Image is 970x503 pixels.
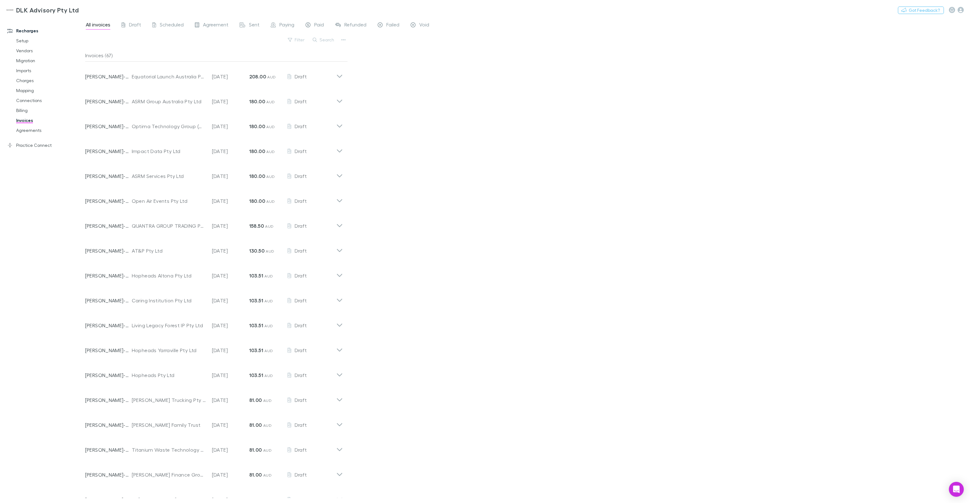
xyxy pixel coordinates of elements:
div: [PERSON_NAME]-0033Hopheads Pty Ltd[DATE]103.51 AUDDraft [80,360,348,385]
strong: 103.51 [249,322,263,328]
div: Hopheads Altona Pty Ltd [132,272,206,279]
p: [DATE] [212,98,249,105]
strong: 81.00 [249,422,262,428]
p: [DATE] [212,147,249,155]
div: [PERSON_NAME]-0052[PERSON_NAME] Finance Group Pty Ltd[DATE]81.00 AUDDraft [80,460,348,485]
div: [PERSON_NAME]-0012Hopheads Altona Pty Ltd[DATE]103.51 AUDDraft [80,261,348,286]
span: Draft [295,123,307,129]
span: AUD [266,174,275,179]
div: Impact Data Pty Ltd [132,147,206,155]
p: [PERSON_NAME]-0034 [85,222,132,230]
p: [DATE] [212,421,249,429]
p: [DATE] [212,222,249,230]
span: Failed [386,21,399,30]
span: AUD [264,299,273,303]
a: Migration [10,56,84,66]
span: Draft [295,272,307,278]
span: AUD [263,473,272,477]
strong: 81.00 [249,496,262,503]
a: Agreements [10,125,84,135]
div: [PERSON_NAME]-0036Impact Data Pty Ltd[DATE]180.00 AUDDraft [80,136,348,161]
span: AUD [264,348,273,353]
a: Imports [10,66,84,76]
span: Scheduled [160,21,184,30]
p: [PERSON_NAME]-0033 [85,371,132,379]
span: AUD [263,498,272,502]
span: AUD [266,249,274,254]
p: [DATE] [212,471,249,478]
p: [PERSON_NAME]-0005 [85,297,132,304]
strong: 130.50 [249,248,264,254]
p: [DATE] [212,197,249,205]
span: All invoices [86,21,110,30]
div: [PERSON_NAME]-0006Living Legacy Forest IP Pty Ltd[DATE]103.51 AUDDraft [80,310,348,335]
span: AUD [263,448,272,453]
div: Open Intercom Messenger [949,482,964,497]
p: [PERSON_NAME]-0067 [85,98,132,105]
p: [PERSON_NAME]-0016 [85,396,132,404]
div: Caring Institution Pty Ltd [132,297,206,304]
span: Paying [279,21,294,30]
p: [DATE] [212,73,249,80]
div: [PERSON_NAME]-0001Equatorial Launch Australia Pty Ltd[DATE]208.00 AUDDraft [80,62,348,86]
span: Draft [295,98,307,104]
p: [DATE] [212,396,249,404]
span: Draft [295,248,307,254]
p: [PERSON_NAME]-0062 [85,172,132,180]
span: AUD [264,324,273,328]
div: Living Legacy Forest IP Pty Ltd [132,322,206,329]
div: [PERSON_NAME]-0062ASRM Services Pty Ltd[DATE]180.00 AUDDraft [80,161,348,186]
strong: 180.00 [249,98,265,105]
span: Agreement [203,21,228,30]
p: [PERSON_NAME]-0045 [85,247,132,254]
span: Sent [249,21,260,30]
strong: 103.51 [249,272,263,279]
h3: DLK Advisory Pty Ltd [16,6,79,14]
div: [PERSON_NAME]-0034QUANTRA GROUP TRADING PTY LTD[DATE]158.50 AUDDraft [80,211,348,236]
p: [PERSON_NAME]-0036 [85,147,132,155]
span: Draft [295,496,307,502]
p: [PERSON_NAME]-0032 [85,446,132,454]
p: [PERSON_NAME]-0006 [85,322,132,329]
div: AT&P Pty Ltd [132,247,206,254]
img: DLK Advisory Pty Ltd's Logo [6,6,14,14]
span: AUD [266,199,275,204]
div: [PERSON_NAME]-0058Hopheads Yarraville Pty Ltd[DATE]103.51 AUDDraft [80,335,348,360]
a: Connections [10,95,84,105]
span: Refunded [344,21,366,30]
p: [PERSON_NAME]-0058 [85,347,132,354]
p: [DATE] [212,272,249,279]
p: [PERSON_NAME]-0031 [85,197,132,205]
span: Draft [295,372,307,378]
div: [PERSON_NAME]-0060[PERSON_NAME] Family Trust[DATE]81.00 AUDDraft [80,410,348,435]
span: Draft [295,148,307,154]
span: AUD [265,224,274,229]
span: Draft [129,21,141,30]
span: Draft [295,422,307,428]
strong: 208.00 [249,73,266,80]
a: Invoices [10,115,84,125]
span: Draft [295,198,307,204]
p: [PERSON_NAME]-0012 [85,272,132,279]
div: Open Air Events Pty Ltd [132,197,206,205]
div: Equatorial Launch Australia Pty Ltd [132,73,206,80]
strong: 103.51 [249,297,263,304]
span: AUD [266,100,275,104]
div: [PERSON_NAME]-0032Titanium Waste Technology Limited[DATE]81.00 AUDDraft [80,435,348,460]
p: [PERSON_NAME]-0024 [85,123,132,130]
p: [DATE] [212,172,249,180]
p: [DATE] [212,322,249,329]
div: Hopheads Pty Ltd [132,371,206,379]
div: Hopheads Yarraville Pty Ltd [132,347,206,354]
span: Void [419,21,429,30]
div: ASRM Services Pty Ltd [132,172,206,180]
div: [PERSON_NAME] Finance Group Pty Ltd [132,471,206,478]
div: [PERSON_NAME]-0067ASRM Group Australia Pty Ltd[DATE]180.00 AUDDraft [80,86,348,111]
span: Draft [295,297,307,303]
a: Mapping [10,86,84,95]
div: [PERSON_NAME]-0045AT&P Pty Ltd[DATE]130.50 AUDDraft [80,236,348,261]
div: [PERSON_NAME] Family Trust [132,421,206,429]
div: Optima Technology Group (Operations) Pty Ltd [132,123,206,130]
span: AUD [264,274,273,278]
p: [DATE] [212,247,249,254]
